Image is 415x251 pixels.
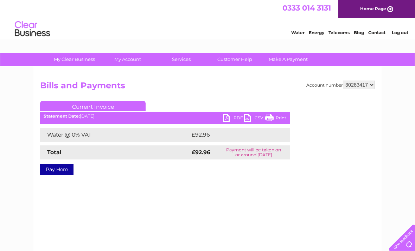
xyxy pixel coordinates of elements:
[45,53,103,66] a: My Clear Business
[309,30,324,35] a: Energy
[99,53,157,66] a: My Account
[328,30,350,35] a: Telecoms
[217,145,290,159] td: Payment will be taken on or around [DATE]
[259,53,317,66] a: Make A Payment
[368,30,385,35] a: Contact
[14,18,50,40] img: logo.png
[244,114,265,124] a: CSV
[291,30,305,35] a: Water
[306,81,375,89] div: Account number
[152,53,210,66] a: Services
[192,149,210,156] strong: £92.96
[40,164,74,175] a: Pay Here
[40,101,146,111] a: Current Invoice
[40,81,375,94] h2: Bills and Payments
[282,4,331,12] a: 0333 014 3131
[47,149,62,156] strong: Total
[40,114,290,119] div: [DATE]
[190,128,276,142] td: £92.96
[40,128,190,142] td: Water @ 0% VAT
[354,30,364,35] a: Blog
[42,4,374,34] div: Clear Business is a trading name of Verastar Limited (registered in [GEOGRAPHIC_DATA] No. 3667643...
[265,114,286,124] a: Print
[206,53,264,66] a: Customer Help
[223,114,244,124] a: PDF
[44,113,80,119] b: Statement Date:
[392,30,408,35] a: Log out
